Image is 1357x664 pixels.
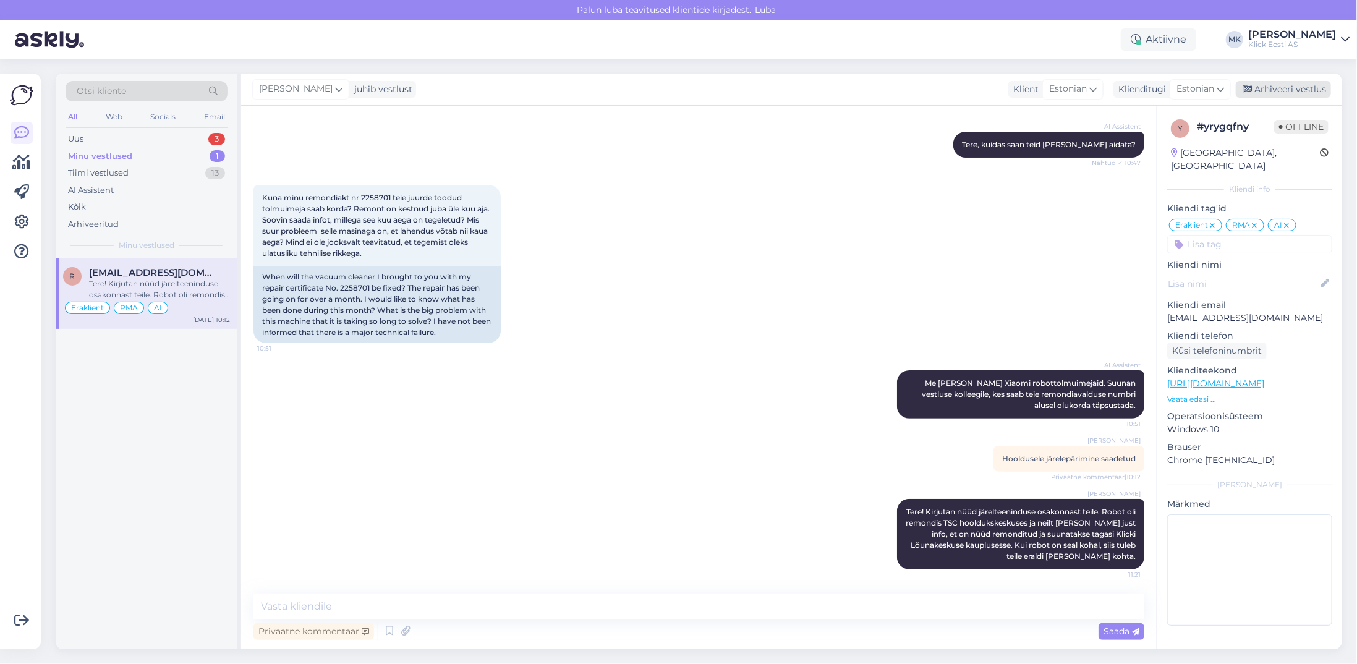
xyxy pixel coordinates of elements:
span: RMA [120,304,138,312]
input: Lisa nimi [1168,277,1318,291]
p: Kliendi email [1167,299,1332,312]
div: 3 [208,133,225,145]
div: When will the vacuum cleaner I brought to you with my repair certificate No. 2258701 be fixed? Th... [253,266,501,343]
div: Privaatne kommentaar [253,623,374,640]
div: Socials [148,109,178,125]
span: AI Assistent [1094,360,1141,370]
div: Klienditugi [1113,83,1166,96]
div: Email [202,109,228,125]
div: MK [1226,31,1243,48]
a: [URL][DOMAIN_NAME] [1167,378,1264,389]
span: Tere, kuidas saan teid [PERSON_NAME] aidata? [962,140,1136,149]
div: 1 [210,150,225,163]
a: [PERSON_NAME]Klick Eesti AS [1248,30,1350,49]
div: Arhiveeri vestlus [1236,81,1331,98]
span: Me [PERSON_NAME] Xiaomi robottolmuimejaid. Suunan vestluse kolleegile, kes saab teie remondiavald... [922,378,1138,410]
div: 13 [205,167,225,179]
p: Vaata edasi ... [1167,394,1332,405]
div: [GEOGRAPHIC_DATA], [GEOGRAPHIC_DATA] [1171,147,1320,172]
span: 10:51 [257,344,304,353]
p: Kliendi nimi [1167,258,1332,271]
div: Küsi telefoninumbrit [1167,343,1267,359]
div: AI Assistent [68,184,114,197]
div: All [66,109,80,125]
div: Uus [68,133,83,145]
div: Tiimi vestlused [68,167,129,179]
span: [PERSON_NAME] [1087,489,1141,498]
div: Klick Eesti AS [1248,40,1336,49]
p: Chrome [TECHNICAL_ID] [1167,454,1332,467]
span: rihonops45@gmail.com [89,267,218,278]
span: Kuna minu remondiakt nr 2258701 teie juurde toodud tolmuimeja saab korda? Remont on kestnud juba ... [262,193,491,258]
div: Kliendi info [1167,184,1332,195]
span: Nähtud ✓ 10:47 [1092,158,1141,168]
span: Offline [1274,120,1329,134]
p: Kliendi telefon [1167,330,1332,343]
span: [PERSON_NAME] [259,82,333,96]
div: Klient [1008,83,1039,96]
span: Saada [1104,626,1139,637]
div: [PERSON_NAME] [1167,479,1332,490]
span: y [1178,124,1183,133]
div: Tere! Kirjutan nüüd järelteeninduse osakonnast teile. Robot oli remondis TSC hooldukskeskuses ja ... [89,278,230,300]
span: Otsi kliente [77,85,126,98]
p: Klienditeekond [1167,364,1332,377]
div: [DATE] 10:12 [193,315,230,325]
div: Web [103,109,125,125]
input: Lisa tag [1167,235,1332,253]
div: # yrygqfny [1197,119,1274,134]
div: Minu vestlused [68,150,132,163]
span: r [70,271,75,281]
p: [EMAIL_ADDRESS][DOMAIN_NAME] [1167,312,1332,325]
img: Askly Logo [10,83,33,107]
span: Luba [752,4,780,15]
p: Brauser [1167,441,1332,454]
p: Kliendi tag'id [1167,202,1332,215]
div: juhib vestlust [349,83,412,96]
span: Hooldusele järelepärimine saadetud [1002,454,1136,463]
span: Estonian [1176,82,1214,96]
span: 11:21 [1094,570,1141,579]
span: AI [1274,221,1282,229]
span: AI [154,304,162,312]
span: RMA [1232,221,1250,229]
span: Minu vestlused [119,240,174,251]
div: Aktiivne [1121,28,1196,51]
div: Arhiveeritud [68,218,119,231]
span: [PERSON_NAME] [1087,436,1141,445]
p: Windows 10 [1167,423,1332,436]
div: [PERSON_NAME] [1248,30,1336,40]
span: Tere! Kirjutan nüüd järelteeninduse osakonnast teile. Robot oli remondis TSC hooldukskeskuses ja ... [906,507,1138,561]
span: Eraklient [71,304,104,312]
span: AI Assistent [1094,122,1141,131]
span: Estonian [1049,82,1087,96]
p: Märkmed [1167,498,1332,511]
p: Operatsioonisüsteem [1167,410,1332,423]
span: Eraklient [1175,221,1208,229]
div: Kõik [68,201,86,213]
span: 10:51 [1094,419,1141,428]
span: Privaatne kommentaar | 10:12 [1051,472,1141,482]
